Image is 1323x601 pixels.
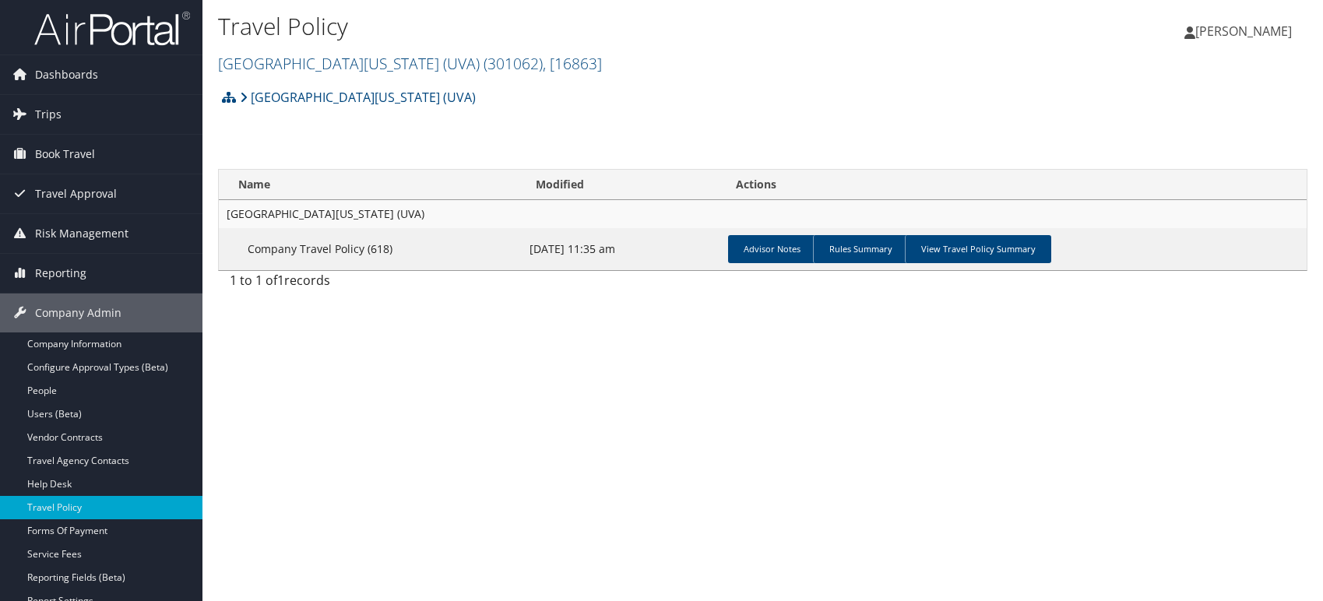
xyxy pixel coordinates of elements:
th: Modified: activate to sort column ascending [522,170,722,200]
a: [GEOGRAPHIC_DATA][US_STATE] (UVA) [240,82,476,113]
h1: Travel Policy [218,10,945,43]
span: Book Travel [35,135,95,174]
a: [PERSON_NAME] [1184,8,1307,54]
th: Name: activate to sort column ascending [219,170,522,200]
td: [GEOGRAPHIC_DATA][US_STATE] (UVA) [219,200,1307,228]
a: Advisor Notes [728,235,816,263]
span: Travel Approval [35,174,117,213]
th: Actions [722,170,1307,200]
span: Company Admin [35,293,121,332]
a: Rules Summary [813,235,908,263]
span: Dashboards [35,55,98,94]
span: , [ 16863 ] [543,53,602,74]
td: [DATE] 11:35 am [522,228,722,270]
span: [PERSON_NAME] [1195,23,1292,40]
a: [GEOGRAPHIC_DATA][US_STATE] (UVA) [218,53,602,74]
span: Trips [35,95,62,134]
span: Risk Management [35,214,128,253]
a: View Travel Policy Summary [905,235,1051,263]
span: Reporting [35,254,86,293]
div: 1 to 1 of records [230,271,479,297]
td: Company Travel Policy (618) [219,228,522,270]
span: ( 301062 ) [484,53,543,74]
img: airportal-logo.png [34,10,190,47]
span: 1 [277,272,284,289]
